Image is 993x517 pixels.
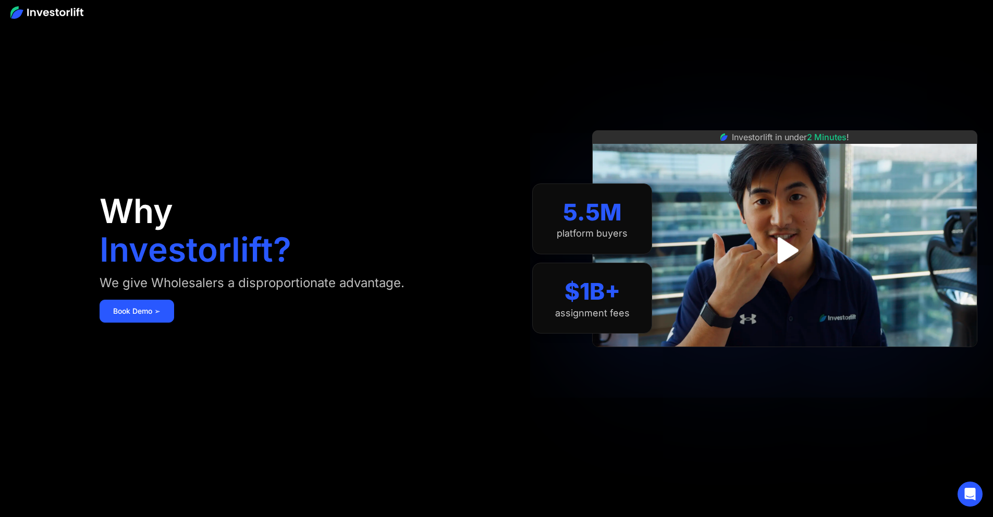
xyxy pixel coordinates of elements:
span: 2 Minutes [807,132,847,142]
div: assignment fees [555,307,630,319]
div: We give Wholesalers a disproportionate advantage. [100,275,404,291]
h1: Investorlift? [100,233,291,266]
div: Investorlift in under ! [732,131,849,143]
h1: Why [100,194,173,228]
div: $1B+ [565,278,620,305]
div: 5.5M [563,199,622,226]
div: platform buyers [557,228,628,239]
a: Book Demo ➢ [100,300,174,323]
a: open lightbox [762,227,808,274]
div: Open Intercom Messenger [958,482,983,507]
iframe: Customer reviews powered by Trustpilot [707,352,863,365]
